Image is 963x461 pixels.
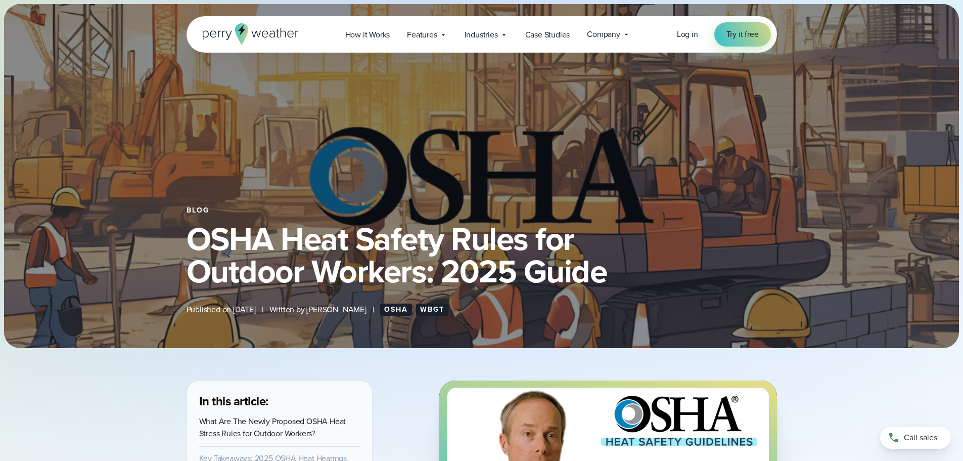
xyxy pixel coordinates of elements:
span: | [373,304,374,316]
a: OSHA [380,304,412,316]
a: How it Works [337,24,399,45]
span: Try it free [726,28,759,40]
a: Try it free [714,22,771,47]
span: | [262,304,263,316]
a: What Are The Newly Proposed OSHA Heat Stress Rules for Outdoor Workers? [199,415,346,439]
span: Company [587,28,620,40]
a: Case Studies [517,24,579,45]
span: How it Works [345,29,390,41]
span: Call sales [904,432,937,444]
div: Blog [187,206,777,215]
span: Industries [465,29,498,41]
a: WBGT [416,304,448,316]
a: Log in [677,28,698,40]
h1: OSHA Heat Safety Rules for Outdoor Workers: 2025 Guide [187,223,777,287]
span: Features [407,29,437,41]
a: Call sales [880,427,951,449]
span: Case Studies [525,29,570,41]
span: Published on [DATE] [187,304,256,316]
span: Written by [PERSON_NAME] [269,304,366,316]
h3: In this article: [199,393,360,409]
